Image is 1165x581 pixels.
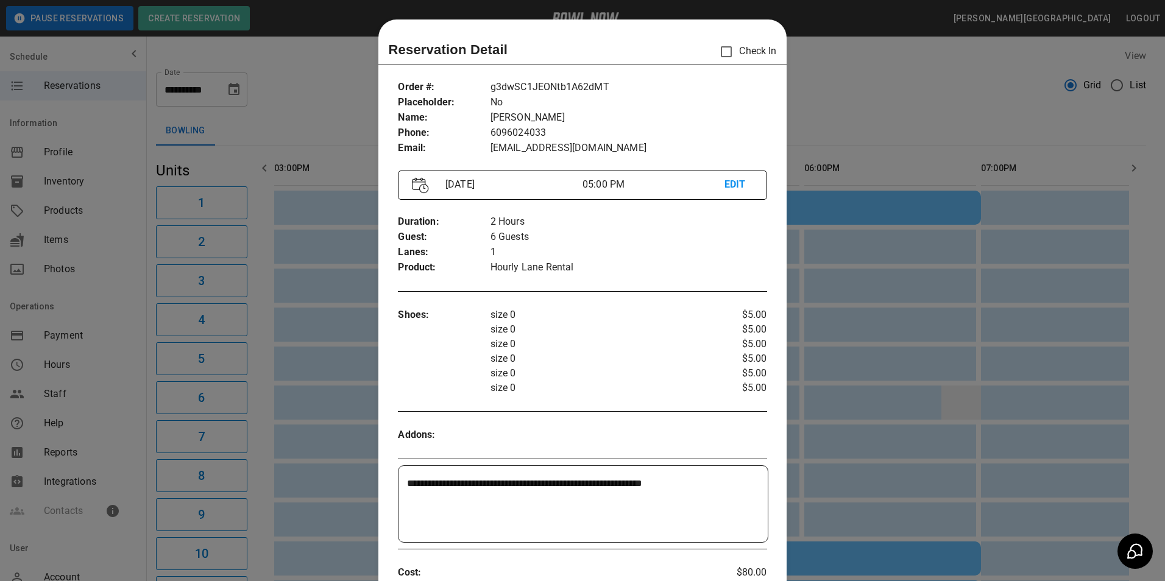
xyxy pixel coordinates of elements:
p: $5.00 [706,351,767,366]
p: [PERSON_NAME] [490,110,767,125]
p: size 0 [490,366,706,381]
p: Lanes : [398,245,490,260]
p: Name : [398,110,490,125]
p: Addons : [398,428,490,443]
p: 1 [490,245,767,260]
p: Duration : [398,214,490,230]
p: 05:00 PM [582,177,724,192]
p: g3dwSC1JEONtb1A62dMT [490,80,767,95]
p: Hourly Lane Rental [490,260,767,275]
p: 6 Guests [490,230,767,245]
p: 6096024033 [490,125,767,141]
p: $80.00 [706,565,767,580]
p: Shoes : [398,308,490,323]
p: $5.00 [706,308,767,322]
p: Guest : [398,230,490,245]
p: EDIT [724,177,753,192]
p: $5.00 [706,337,767,351]
p: Email : [398,141,490,156]
img: Vector [412,177,429,194]
p: Product : [398,260,490,275]
p: 2 Hours [490,214,767,230]
p: Reservation Detail [388,40,508,60]
p: Cost : [398,565,705,580]
p: Phone : [398,125,490,141]
p: Order # : [398,80,490,95]
p: size 0 [490,322,706,337]
p: Check In [714,39,776,65]
p: $5.00 [706,322,767,337]
p: size 0 [490,337,706,351]
p: $5.00 [706,366,767,381]
p: [EMAIL_ADDRESS][DOMAIN_NAME] [490,141,767,156]
p: Placeholder : [398,95,490,110]
p: No [490,95,767,110]
p: size 0 [490,308,706,322]
p: size 0 [490,351,706,366]
p: [DATE] [441,177,582,192]
p: size 0 [490,381,706,395]
p: $5.00 [706,381,767,395]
